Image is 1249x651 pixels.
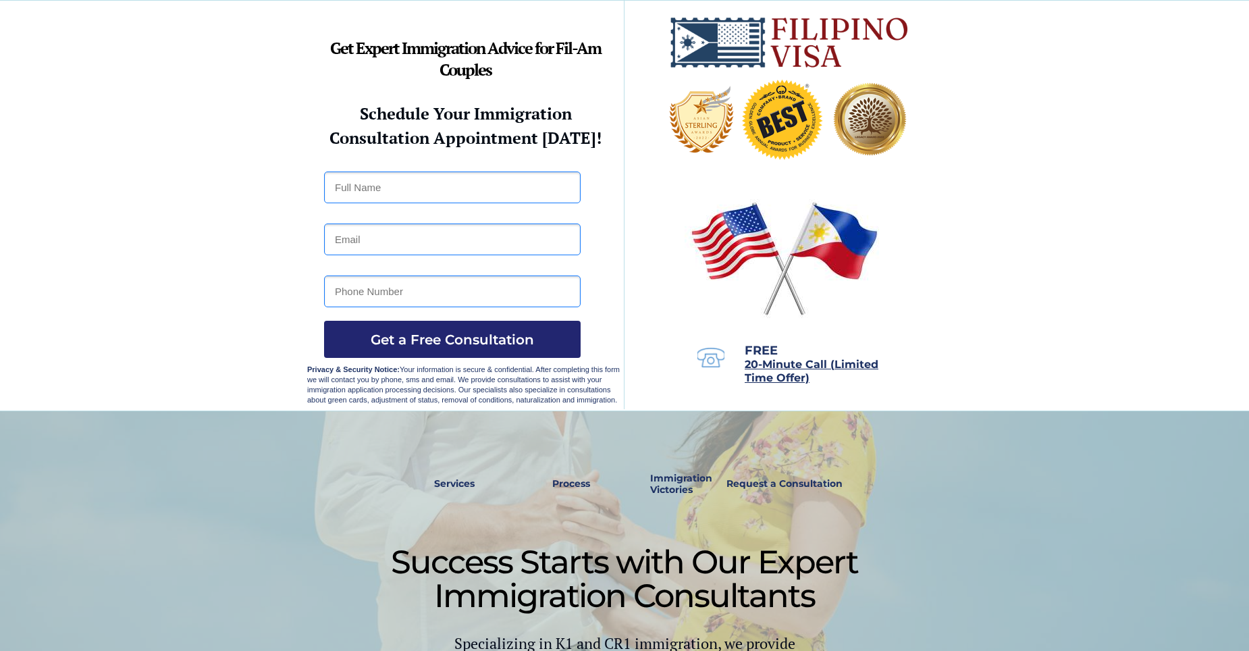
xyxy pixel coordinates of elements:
span: FREE [745,343,778,358]
strong: Consultation Appointment [DATE]! [329,127,602,149]
span: Success Starts with Our Expert Immigration Consultants [391,542,858,615]
a: Services [425,469,483,500]
span: 20-Minute Call (Limited Time Offer) [745,358,878,384]
a: Immigration Victories [645,469,690,500]
strong: Process [552,477,590,490]
strong: Immigration Victories [650,472,712,496]
a: Request a Consultation [720,469,849,500]
span: Get a Free Consultation [324,332,581,348]
strong: Schedule Your Immigration [360,103,572,124]
a: 20-Minute Call (Limited Time Offer) [745,359,878,384]
span: Your information is secure & confidential. After completing this form we will contact you by phon... [307,365,620,404]
input: Email [324,224,581,255]
button: Get a Free Consultation [324,321,581,358]
input: Full Name [324,172,581,203]
strong: Request a Consultation [726,477,843,490]
input: Phone Number [324,276,581,307]
strong: Services [434,477,475,490]
a: Process [546,469,597,500]
strong: Privacy & Security Notice: [307,365,400,373]
strong: Get Expert Immigration Advice for Fil-Am Couples [330,37,601,80]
